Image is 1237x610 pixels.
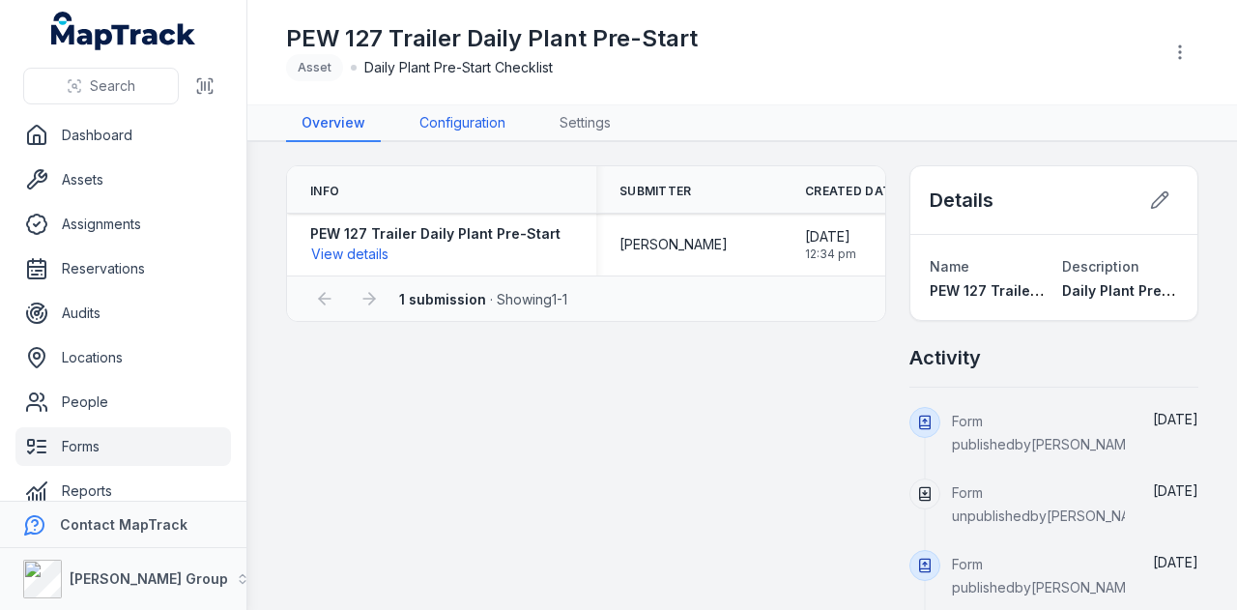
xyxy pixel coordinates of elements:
[1062,258,1139,275] span: Description
[23,68,179,104] button: Search
[15,205,231,244] a: Assignments
[805,184,899,199] span: Created Date
[1153,554,1198,570] span: [DATE]
[1153,411,1198,427] time: 11/08/2025, 9:14:47 am
[60,516,187,533] strong: Contact MapTrack
[364,58,553,77] span: Daily Plant Pre-Start Checklist
[930,187,993,214] h2: Details
[15,472,231,510] a: Reports
[15,338,231,377] a: Locations
[1153,482,1198,499] span: [DATE]
[952,556,1139,595] span: Form published by [PERSON_NAME]
[1153,482,1198,499] time: 11/08/2025, 9:14:25 am
[619,184,692,199] span: Submitter
[544,105,626,142] a: Settings
[310,224,561,244] strong: PEW 127 Trailer Daily Plant Pre-Start
[51,12,196,50] a: MapTrack
[805,247,856,262] span: 12:34 pm
[70,570,228,587] strong: [PERSON_NAME] Group
[15,160,231,199] a: Assets
[930,258,969,275] span: Name
[286,23,698,54] h1: PEW 127 Trailer Daily Plant Pre-Start
[930,282,1180,299] span: PEW 127 Trailer Daily Plant Pre-Start
[286,54,343,81] div: Asset
[952,484,1155,524] span: Form unpublished by [PERSON_NAME]
[619,235,728,254] span: [PERSON_NAME]
[399,291,486,307] strong: 1 submission
[805,227,856,262] time: 21/05/2025, 12:34:37 pm
[15,294,231,333] a: Audits
[310,244,389,265] button: View details
[399,291,567,307] span: · Showing 1 - 1
[952,413,1139,452] span: Form published by [PERSON_NAME]
[15,116,231,155] a: Dashboard
[15,249,231,288] a: Reservations
[90,76,135,96] span: Search
[1153,411,1198,427] span: [DATE]
[805,227,856,247] span: [DATE]
[286,105,381,142] a: Overview
[15,383,231,421] a: People
[909,344,981,371] h2: Activity
[15,427,231,466] a: Forms
[1153,554,1198,570] time: 11/07/2025, 10:39:33 am
[310,184,339,199] span: Info
[404,105,521,142] a: Configuration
